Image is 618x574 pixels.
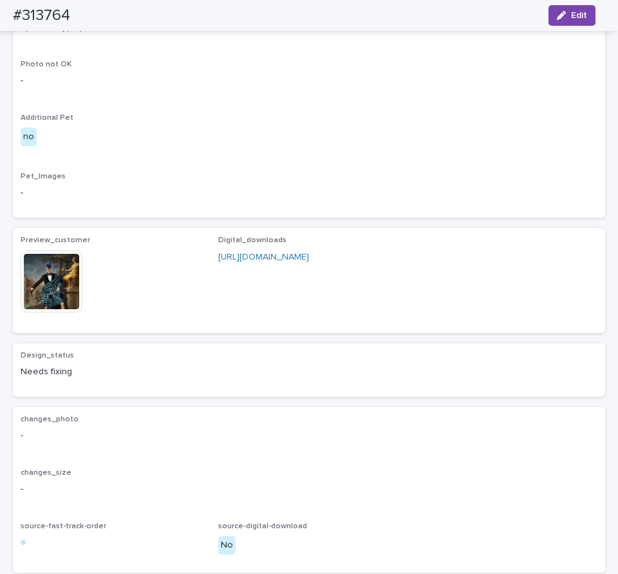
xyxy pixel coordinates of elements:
span: Preview_customer [21,236,90,244]
p: - [21,186,597,200]
p: - [21,74,597,88]
a: [URL][DOMAIN_NAME] [218,253,309,262]
span: Design_status [21,352,74,359]
div: No [218,536,236,555]
span: Additional Pet [21,114,73,122]
span: source-digital-download [218,522,307,530]
span: changes_size [21,469,71,477]
span: Edit [571,11,587,20]
span: Digital_downloads [218,236,286,244]
span: source-fast-track-order [21,522,106,530]
button: Edit [548,5,595,26]
span: Pet_Images [21,173,66,180]
p: - [21,483,597,496]
div: no [21,128,37,146]
p: - [21,429,597,443]
p: Needs fixing [21,365,203,379]
span: changes_photo [21,416,79,423]
span: Photo not OK [21,61,71,68]
h2: #313764 [13,6,70,25]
